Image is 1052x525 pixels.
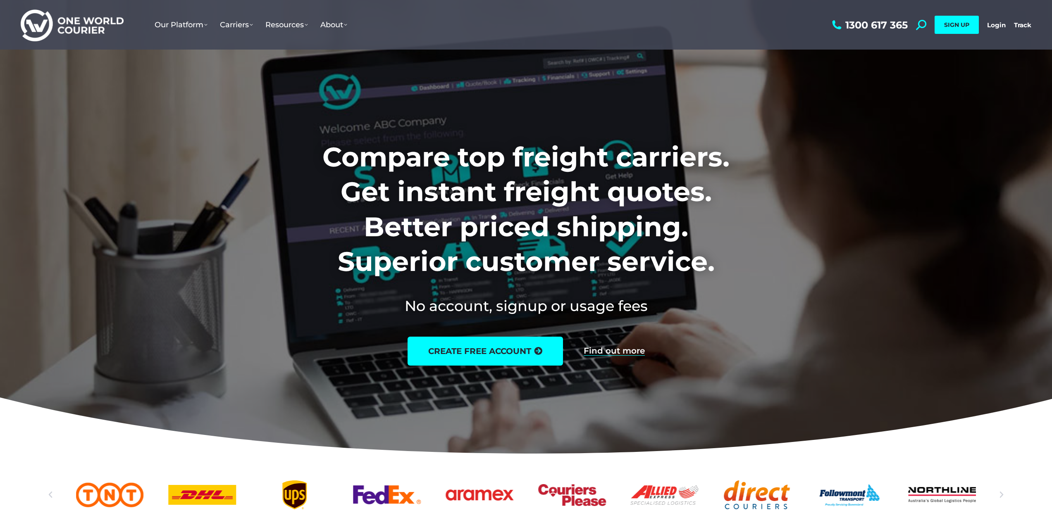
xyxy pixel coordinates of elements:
[76,480,976,509] div: Slides
[908,480,976,509] div: 11 / 25
[353,480,421,509] div: 5 / 25
[314,12,353,38] a: About
[723,480,791,509] div: 9 / 25
[220,20,253,29] span: Carriers
[631,480,699,509] div: 8 / 25
[261,480,329,509] a: UPS logo
[265,20,308,29] span: Resources
[538,480,606,509] a: Couriers Please logo
[268,296,784,316] h2: No account, signup or usage fees
[1014,21,1031,29] a: Track
[816,480,883,509] div: 10 / 25
[261,480,329,509] div: 4 / 25
[259,12,314,38] a: Resources
[214,12,259,38] a: Carriers
[168,480,236,509] a: DHl logo
[408,337,563,366] a: create free account
[76,480,144,509] div: 2 / 25
[830,20,908,30] a: 1300 617 365
[816,480,883,509] a: Followmont transoirt web logo
[987,21,1006,29] a: Login
[446,480,513,509] div: 6 / 25
[155,20,208,29] span: Our Platform
[168,480,236,509] div: 3 / 25
[584,347,645,356] a: Find out more
[148,12,214,38] a: Our Platform
[21,8,124,42] img: One World Courier
[320,20,347,29] span: About
[76,480,144,509] a: TNT logo Australian freight company
[538,480,606,509] div: 7 / 25
[935,16,979,34] a: SIGN UP
[353,480,421,509] a: FedEx logo
[723,480,791,509] a: Direct Couriers logo
[944,21,969,29] span: SIGN UP
[631,480,699,509] a: Allied Express logo
[268,140,784,279] h1: Compare top freight carriers. Get instant freight quotes. Better priced shipping. Superior custom...
[908,480,976,509] a: Northline logo
[446,480,513,509] a: Aramex_logo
